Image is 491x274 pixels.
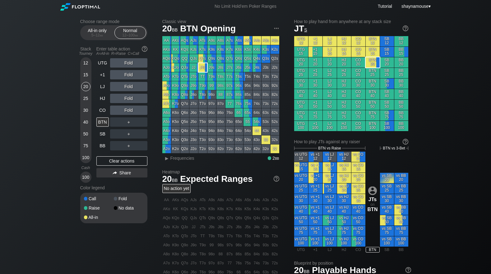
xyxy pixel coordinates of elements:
div: BTN 15 [366,47,380,57]
img: ellipsis.fd386fe8.svg [273,25,280,32]
div: LJ 30 [323,78,337,89]
div: T4o [198,126,207,135]
div: Q7s [225,54,234,63]
div: 84o [216,126,225,135]
div: BTN 20 [366,57,380,68]
div: +1 [96,70,109,79]
div: HJ 15 [337,47,351,57]
div: 5 – 12 [84,33,110,37]
div: 40 [81,117,90,127]
div: +1 20 [308,57,322,68]
div: 73o [225,135,234,144]
div: A5s [243,36,252,45]
div: +1 25 [308,68,322,78]
div: Q6s [234,54,243,63]
div: How to play JTs against any raiser [294,139,408,144]
div: T8s [216,72,225,81]
div: 75s [243,99,252,108]
div: K8o [171,90,180,99]
div: 64o [234,126,243,135]
div: 94s [252,81,261,90]
div: 100 [81,172,90,182]
div: 97s [225,81,234,90]
span: 20 [161,24,179,34]
div: T8o [198,90,207,99]
div: J8s [216,63,225,72]
div: No data [114,206,144,210]
div: T4s [252,72,261,81]
div: +1 75 [308,110,322,120]
div: 95o [207,117,216,126]
div: K9s [207,45,216,54]
div: BB 40 [394,89,408,99]
div: Tourney [78,51,94,56]
div: A=All-in R=Raise C=Call [96,51,147,56]
div: K2s [271,45,279,54]
div: T5s [243,72,252,81]
div: BTN 30 [366,78,380,89]
div: SB 75 [380,110,394,120]
div: K9o [171,81,180,90]
div: A8o [162,90,171,99]
div: T3o [198,135,207,144]
div: HJ 100 [337,121,351,131]
div: K8s [216,45,225,54]
div: 85o [216,117,225,126]
div: 12 [81,58,90,68]
div: CO 12 [351,36,365,46]
div: 92s [271,81,279,90]
div: BB 100 [394,121,408,131]
div: T3s [262,72,270,81]
div: SB 12 [380,36,394,46]
div: Q3s [262,54,270,63]
div: 53s [262,117,270,126]
div: AKs [171,36,180,45]
div: A5o [162,117,171,126]
div: 62o [234,144,243,153]
div: BTN 40 [366,89,380,99]
div: BB 25 [394,68,408,78]
div: 43s [262,126,270,135]
div: J4s [252,63,261,72]
div: Fold [110,94,147,103]
div: 88 [216,90,225,99]
div: 97o [207,99,216,108]
div: 74o [225,126,234,135]
h2: Classic view [162,19,279,24]
div: UTG 40 [294,89,308,99]
div: J2o [189,144,198,153]
div: HJ 12 [337,36,351,46]
div: 83s [262,90,270,99]
h2: Choose range mode [80,19,147,24]
div: BTN 50 [366,100,380,110]
div: J9s [207,63,216,72]
img: share.864f2f62.svg [113,171,117,175]
div: CO 50 [351,100,365,110]
div: Q5s [243,54,252,63]
div: 84s [252,90,261,99]
div: CO 100 [351,121,365,131]
div: J9o [189,81,198,90]
div: UTG 25 [294,68,308,78]
div: A3o [162,135,171,144]
div: UTG 100 [294,121,308,131]
div: SB 50 [380,100,394,110]
div: 85s [243,90,252,99]
div: BB 50 [394,100,408,110]
div: K4s [252,45,261,54]
div: No Limit Hold’em Poker Ranges [205,4,286,10]
div: LJ 12 [323,36,337,46]
div: Q8s [216,54,225,63]
div: 93s [262,81,270,90]
div: +1 12 [308,36,322,46]
div: Enter table action [96,44,147,58]
div: UTG 15 [294,47,308,57]
div: BB 15 [394,47,408,57]
div: 82o [216,144,225,153]
div: K4o [171,126,180,135]
div: A6o [162,108,171,117]
div: LJ 15 [323,47,337,57]
div: AJs [189,36,198,45]
div: 92o [207,144,216,153]
div: 87o [216,99,225,108]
